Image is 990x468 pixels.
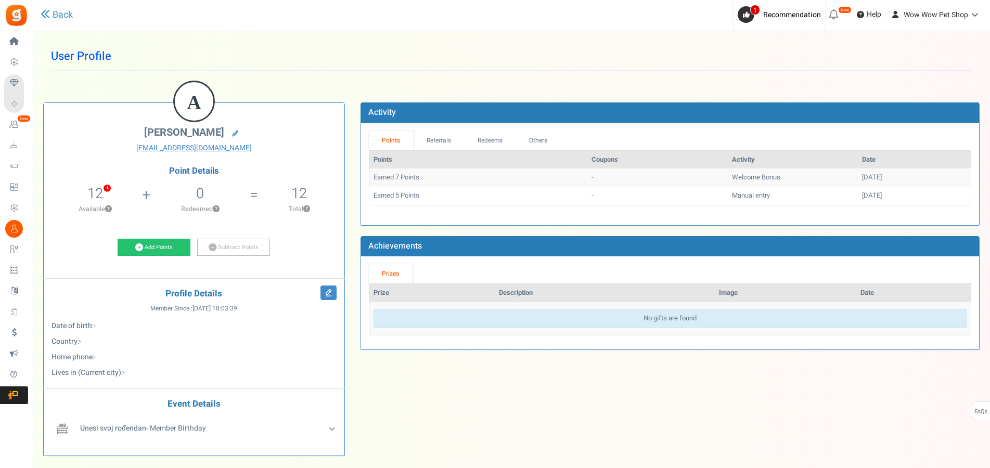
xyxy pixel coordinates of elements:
a: Others [516,131,561,150]
b: Activity [368,106,396,119]
th: Image [715,284,856,302]
h4: Point Details [44,166,344,176]
button: ? [303,206,310,213]
td: Earned 5 Points [369,187,587,205]
h1: User Profile [51,42,972,71]
span: - [79,336,81,347]
div: [DATE] [862,191,967,201]
div: [DATE] [862,173,967,183]
a: [EMAIL_ADDRESS][DOMAIN_NAME] [52,143,337,153]
th: Coupons [587,151,728,169]
a: Add Points [118,239,190,256]
th: Date [856,284,971,302]
a: Prizes [369,264,413,283]
span: [PERSON_NAME] [144,125,224,140]
p: Total [259,204,339,214]
p: Redeemed [151,204,249,214]
b: Lives in (Current city) [52,367,121,378]
b: Date of birth [52,320,92,331]
i: Edit Profile [320,285,337,300]
a: 1 Recommendation [738,6,825,23]
span: Wow Wow Pet Shop [904,9,968,20]
th: Activity [728,151,858,169]
span: - [123,367,125,378]
h5: 12 [291,186,307,201]
a: New [4,116,28,134]
span: Help [864,9,881,20]
button: ? [213,206,220,213]
figcaption: A [175,82,213,123]
h5: 0 [196,186,204,201]
a: Redeems [464,131,516,150]
img: Gratisfaction [5,4,28,27]
div: No gifts are found [374,309,967,328]
em: New [17,115,31,122]
b: Country [52,336,78,347]
th: Prize [369,284,495,302]
a: Referrals [414,131,465,150]
b: Achievements [368,240,422,252]
a: Help [853,6,885,23]
p: : [52,352,337,362]
span: - Member Birthday [80,423,206,434]
p: : [52,321,337,331]
th: Points [369,151,587,169]
span: Recommendation [763,9,821,20]
span: [DATE] 18:03:39 [192,304,237,313]
h4: Profile Details [52,289,337,299]
span: 1 [750,5,760,15]
span: - [94,320,96,331]
a: Points [369,131,414,150]
button: ? [105,206,112,213]
span: Member Since : [150,304,237,313]
th: Description [495,284,715,302]
p: : [52,336,337,347]
span: 12 [87,183,103,204]
h4: Event Details [52,399,337,409]
td: - [587,168,728,187]
span: FAQs [974,402,988,422]
b: Home phone [52,352,93,362]
td: - [587,187,728,205]
p: : [52,368,337,378]
a: Subtract Points [197,239,270,256]
th: Date [858,151,971,169]
td: Welcome Bonus [728,168,858,187]
b: Unesi svoj rođendan [80,423,146,434]
span: - [94,352,96,362]
span: Manual entry [732,190,770,200]
em: New [838,6,852,14]
td: Earned 7 Points [369,168,587,187]
p: Available [49,204,141,214]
